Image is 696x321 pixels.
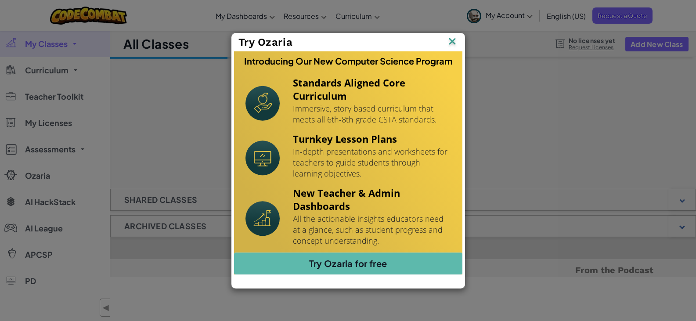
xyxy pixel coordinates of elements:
img: Icon_StandardsAlignment.svg [245,86,280,121]
h3: Introducing Our New Computer Science Program [244,56,452,66]
img: Icon_NewTeacherDashboard.svg [245,201,280,236]
p: In-depth presentations and worksheets for teachers to guide students through learning objectives. [293,146,451,179]
h4: Standards Aligned Core Curriculum [293,76,451,102]
h4: Turnkey Lesson Plans [293,132,451,145]
img: Icon_Turnkey.svg [245,141,280,176]
h4: New Teacher & Admin Dashboards [293,186,451,213]
p: All the actionable insights educators need at a glance, such as student progress and concept unde... [293,213,451,246]
a: Try Ozaria for free [234,252,462,274]
p: Immersive, story based curriculum that meets all 6th-8th grade CSTA standards. [293,103,451,125]
span: Try Ozaria [238,36,293,48]
img: IconClose.svg [447,36,458,49]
